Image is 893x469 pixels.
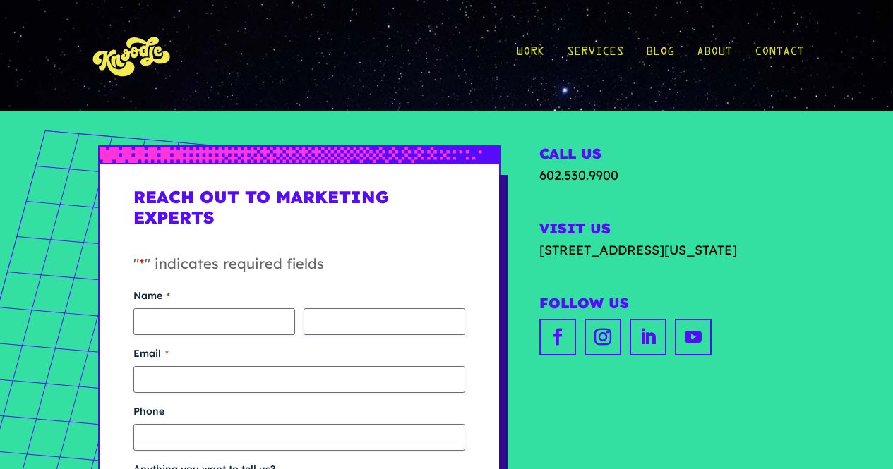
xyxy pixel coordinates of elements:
h2: Visit Us [539,220,795,240]
img: KnoLogo(yellow) [90,23,174,88]
a: Blog [646,23,674,88]
a: facebook [539,319,576,355]
h2: Call Us [539,145,795,166]
a: youtube [675,319,712,355]
h1: Reach Out to Marketing Experts [133,187,465,239]
p: " " indicates required fields [133,253,465,288]
a: Contact [755,23,804,88]
h2: Follow Us [539,295,795,315]
label: Email [133,346,465,360]
a: Services [567,23,623,88]
a: 602.530.9900 [539,167,618,183]
a: instagram [585,319,621,355]
legend: Name [133,288,170,303]
a: About [697,23,732,88]
label: Phone [133,404,465,418]
a: linkedin [630,319,666,355]
a: [STREET_ADDRESS][US_STATE] [539,240,795,260]
img: px-grad-blue-short.svg [100,147,499,163]
a: Work [516,23,544,88]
